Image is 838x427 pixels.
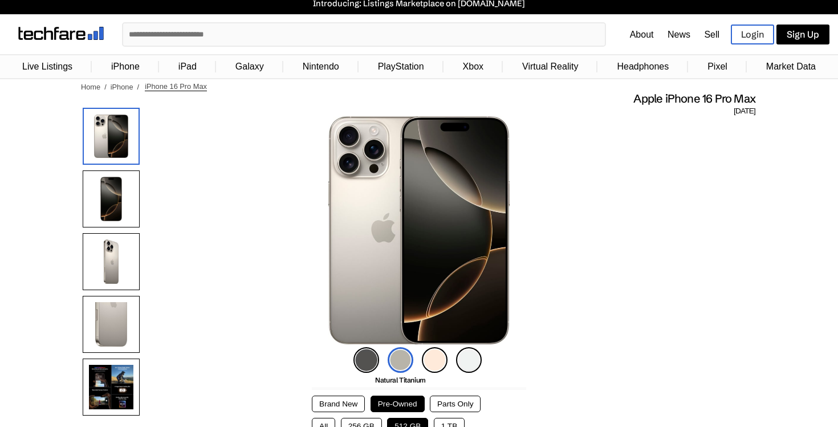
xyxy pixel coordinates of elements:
[456,347,482,373] img: white-titanium-icon
[633,91,755,106] span: Apple iPhone 16 Pro Max
[312,396,365,412] button: Brand New
[371,396,425,412] button: Pre-Owned
[372,56,430,78] a: PlayStation
[111,83,133,91] a: iPhone
[230,56,270,78] a: Galaxy
[734,106,755,116] span: [DATE]
[83,108,140,165] img: iPhone 16 Pro Max
[145,82,207,91] span: iPhone 16 Pro Max
[18,27,104,40] img: techfare logo
[81,83,100,91] a: Home
[375,376,426,384] span: Natural Titanium
[630,30,654,39] a: About
[83,170,140,227] img: Front
[668,30,690,39] a: News
[137,83,140,91] span: /
[297,56,345,78] a: Nintendo
[430,396,481,412] button: Parts Only
[104,83,107,91] span: /
[353,347,379,373] img: black-titanium-icon
[704,30,719,39] a: Sell
[173,56,202,78] a: iPad
[83,233,140,290] img: Rear
[776,25,829,44] a: Sign Up
[83,296,140,353] img: Camera
[105,56,145,78] a: iPhone
[760,56,821,78] a: Market Data
[457,56,489,78] a: Xbox
[422,347,448,373] img: desert-titanium-icon
[702,56,733,78] a: Pixel
[731,25,774,44] a: Login
[388,347,413,373] img: natural-titanium-icon
[611,56,674,78] a: Headphones
[516,56,584,78] a: Virtual Reality
[83,359,140,416] img: Features
[328,116,510,344] img: iPhone 16 Pro Max
[17,56,78,78] a: Live Listings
